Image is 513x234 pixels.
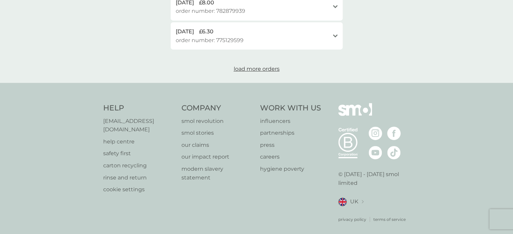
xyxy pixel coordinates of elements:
[176,27,194,36] span: [DATE]
[176,7,245,15] span: order number: 782879939
[387,127,401,140] img: visit the smol Facebook page
[103,161,175,170] a: carton recycling
[103,137,175,146] a: help centre
[260,117,321,126] a: influencers
[103,103,175,113] h4: Help
[373,216,406,223] a: terms of service
[103,185,175,194] a: cookie settings
[338,103,372,126] img: smol
[181,129,253,137] a: smol stories
[199,27,213,36] span: £6.30
[181,165,253,182] a: modern slavery statement
[369,146,382,159] img: visit the smol Youtube page
[338,216,366,223] a: privacy policy
[103,173,175,182] a: rinse and return
[260,129,321,137] a: partnerships
[338,198,347,206] img: UK flag
[234,66,280,72] span: load more orders
[350,197,358,206] span: UK
[181,141,253,149] a: our claims
[260,141,321,149] a: press
[260,153,321,161] a: careers
[260,103,321,113] h4: Work With Us
[206,65,307,73] button: load more orders
[260,165,321,173] a: hygiene poverty
[362,200,364,204] img: select a new location
[181,103,253,113] h4: Company
[103,117,175,134] a: [EMAIL_ADDRESS][DOMAIN_NAME]
[181,153,253,161] a: our impact report
[181,117,253,126] a: smol revolution
[387,146,401,159] img: visit the smol Tiktok page
[369,127,382,140] img: visit the smol Instagram page
[338,170,410,187] p: © [DATE] - [DATE] smol limited
[103,149,175,158] a: safety first
[176,36,244,45] span: order number: 775129599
